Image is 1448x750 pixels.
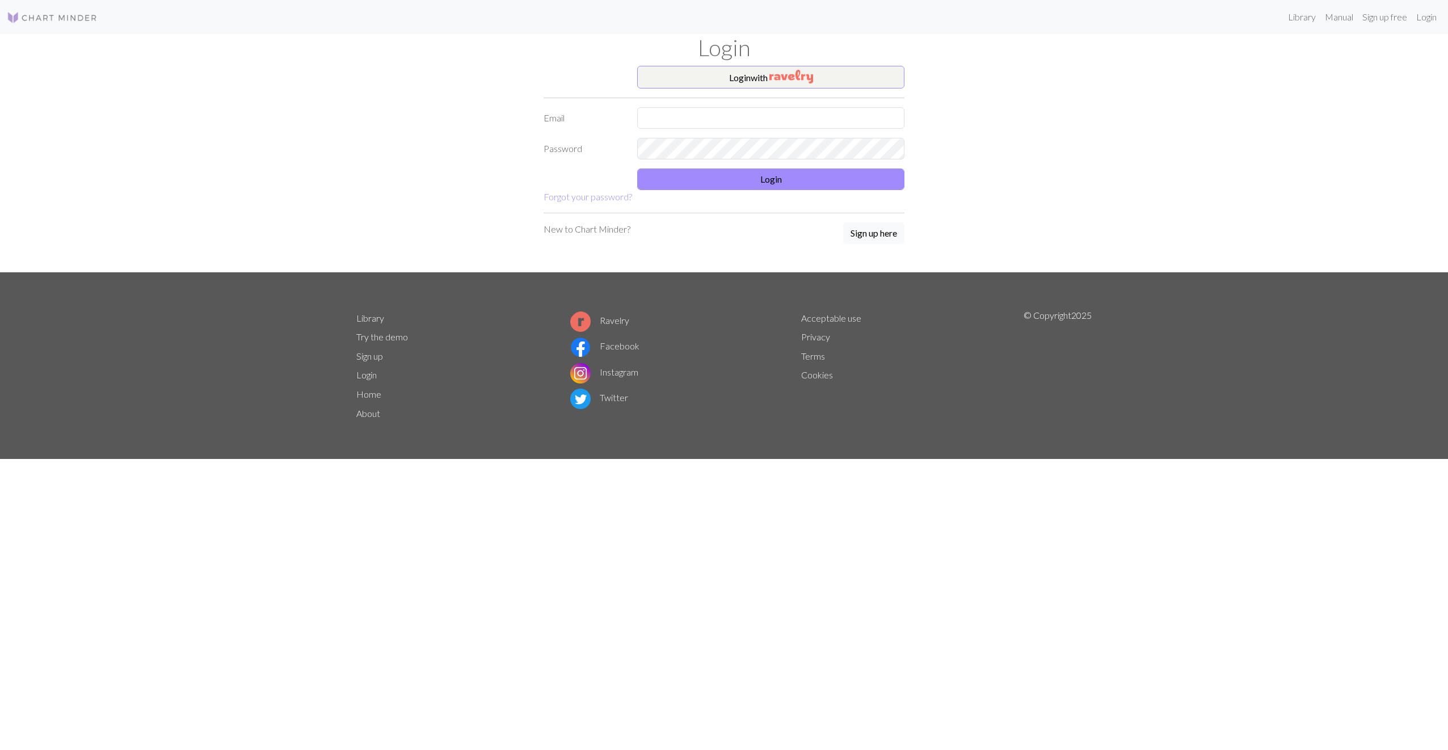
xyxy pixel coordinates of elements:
a: Sign up free [1358,6,1412,28]
a: Home [356,389,381,399]
a: Instagram [570,366,638,377]
a: Ravelry [570,315,629,326]
a: Sign up [356,351,383,361]
img: Ravelry [769,70,813,83]
button: Loginwith [637,66,904,89]
a: Library [356,313,384,323]
a: Acceptable use [801,313,861,323]
a: Manual [1320,6,1358,28]
p: New to Chart Minder? [544,222,630,236]
img: Facebook logo [570,337,591,357]
a: Library [1283,6,1320,28]
label: Email [537,107,630,129]
p: © Copyright 2025 [1024,309,1092,423]
img: Twitter logo [570,389,591,409]
a: Cookies [801,369,833,380]
button: Sign up here [843,222,904,244]
a: Facebook [570,340,639,351]
a: Privacy [801,331,830,342]
img: Instagram logo [570,363,591,384]
img: Logo [7,11,98,24]
a: Terms [801,351,825,361]
h1: Login [350,34,1098,61]
a: Login [356,369,377,380]
a: Sign up here [843,222,904,245]
img: Ravelry logo [570,311,591,332]
a: About [356,408,380,419]
a: Try the demo [356,331,408,342]
a: Twitter [570,392,628,403]
a: Login [1412,6,1441,28]
button: Login [637,168,904,190]
a: Forgot your password? [544,191,632,202]
label: Password [537,138,630,159]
